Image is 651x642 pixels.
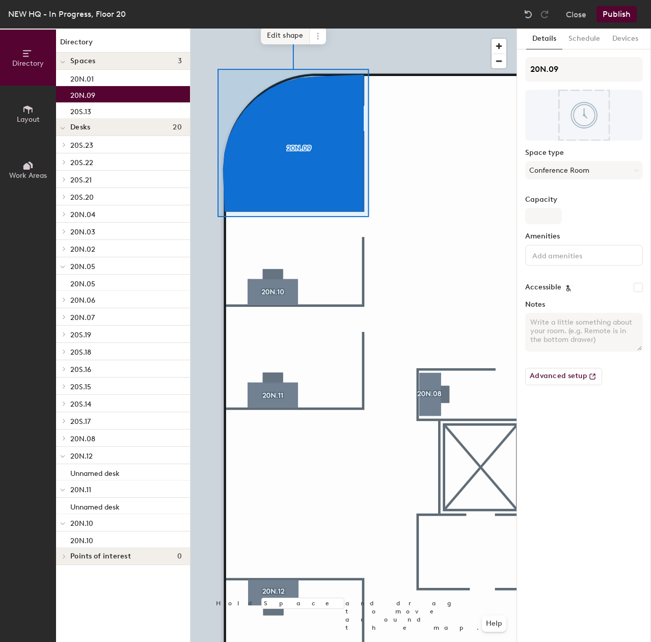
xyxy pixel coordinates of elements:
span: 20N.11 [70,486,91,494]
span: Points of interest [70,552,131,560]
span: 20N.02 [70,245,95,254]
span: 20N.04 [70,210,95,219]
button: Advanced setup [525,368,602,385]
button: Conference Room [525,161,643,179]
label: Amenities [525,232,643,240]
span: Directory [12,59,44,68]
img: Undo [523,9,533,19]
img: Redo [539,9,550,19]
button: Help [482,616,506,632]
span: 20N.06 [70,296,95,305]
p: 20N.05 [70,277,95,288]
span: 20N.03 [70,228,95,236]
p: 20N.10 [70,533,93,545]
p: Unnamed desk [70,500,120,512]
span: 20N.12 [70,452,93,461]
span: 20S.18 [70,348,91,357]
span: 20N.10 [70,519,93,528]
button: Schedule [562,29,606,49]
span: 3 [178,57,182,65]
label: Notes [525,301,643,309]
span: 20S.21 [70,176,92,184]
span: 20S.23 [70,141,93,150]
input: Add amenities [530,249,622,261]
span: 20S.20 [70,193,94,202]
img: The space named 20N.09 [525,90,643,141]
span: Work Areas [9,171,47,180]
p: 20S.13 [70,104,91,116]
span: 20N.08 [70,435,95,443]
span: 20S.17 [70,417,91,426]
div: NEW HQ - In Progress, Floor 20 [8,8,126,20]
button: Devices [606,29,644,49]
button: Close [566,6,586,22]
span: 20S.14 [70,400,91,409]
span: 20N.07 [70,313,95,322]
label: Capacity [525,196,643,204]
span: 20N.05 [70,262,95,271]
span: Desks [70,123,90,131]
p: 20N.09 [70,88,95,100]
span: Edit shape [261,27,310,44]
p: 20N.01 [70,72,94,84]
span: Spaces [70,57,96,65]
span: Layout [17,115,40,124]
h1: Directory [56,37,190,52]
span: 0 [177,552,182,560]
label: Accessible [525,283,561,291]
button: Publish [596,6,637,22]
label: Space type [525,149,643,157]
button: Details [526,29,562,49]
p: Unnamed desk [70,466,120,478]
span: 20S.15 [70,383,91,391]
span: 20S.19 [70,331,91,339]
span: 20S.16 [70,365,91,374]
span: 20S.22 [70,158,93,167]
span: 20 [173,123,182,131]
